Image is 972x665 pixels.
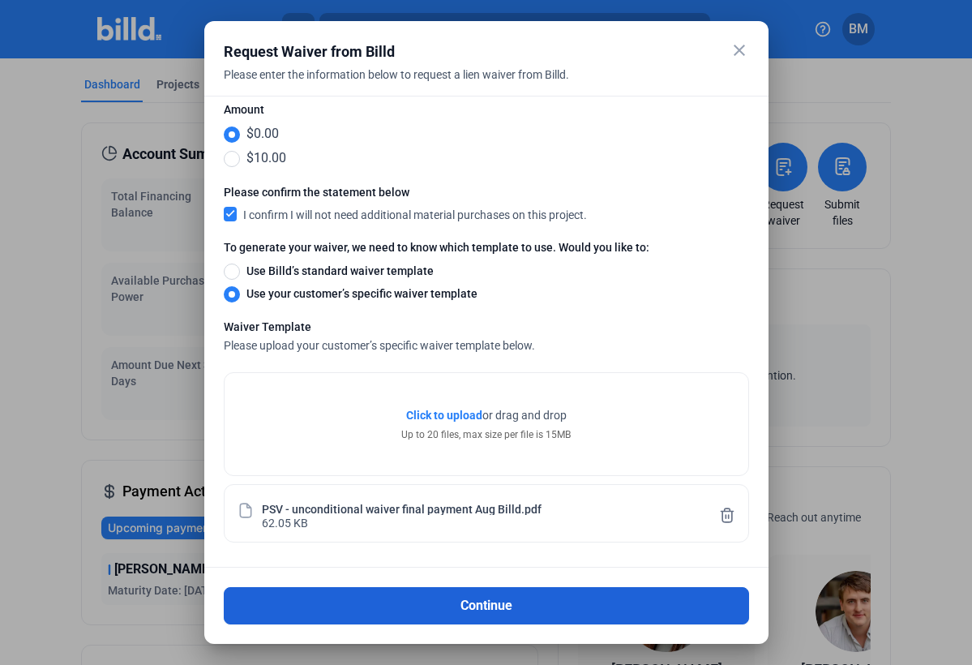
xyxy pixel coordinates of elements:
div: Waiver Template [224,319,749,339]
label: Amount [224,101,749,124]
span: or drag and drop [482,407,567,423]
label: To generate your waiver, we need to know which template to use. Would you like to: [224,239,749,262]
div: Request Waiver from Billd [224,41,709,63]
mat-icon: close [730,41,749,60]
span: Use Billd’s standard waiver template [240,263,434,279]
div: PSV - unconditional waiver final payment Aug Billd.pdf [262,501,542,515]
div: Up to 20 files, max size per file is 15MB [401,427,571,442]
div: Please enter the information below to request a lien waiver from Billd. [224,66,709,102]
span: $10.00 [240,148,286,168]
div: 62.05 KB [262,515,308,529]
span: Use your customer’s specific waiver template [240,285,477,302]
span: I confirm I will not need additional material purchases on this project. [243,207,587,223]
mat-label: Please confirm the statement below [224,184,587,200]
span: Please upload your customer’s specific waiver template below. [224,339,535,352]
span: $0.00 [240,124,279,144]
span: Click to upload [406,409,482,422]
button: Continue [224,587,749,624]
